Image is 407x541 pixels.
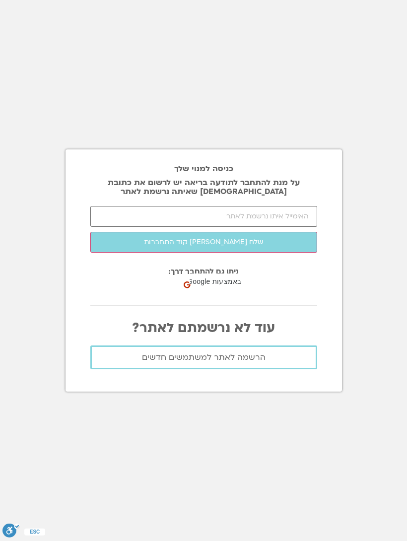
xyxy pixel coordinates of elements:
[90,178,317,196] p: על מנת להתחבר לתודעה בריאה יש לרשום את כתובת [DEMOGRAPHIC_DATA] שאיתה נרשמת לאתר
[90,232,317,253] button: שלח [PERSON_NAME] קוד התחברות
[90,206,317,227] input: האימייל איתו נרשמת לאתר
[142,353,266,362] span: הרשמה לאתר למשתמשים חדשים
[187,276,261,287] span: כניסה באמצעות Google
[90,345,317,369] a: הרשמה לאתר למשתמשים חדשים
[90,164,317,173] h2: כניסה למנוי שלך
[90,321,317,336] p: עוד לא נרשמתם לאתר?
[181,271,280,291] div: כניסה באמצעות Google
